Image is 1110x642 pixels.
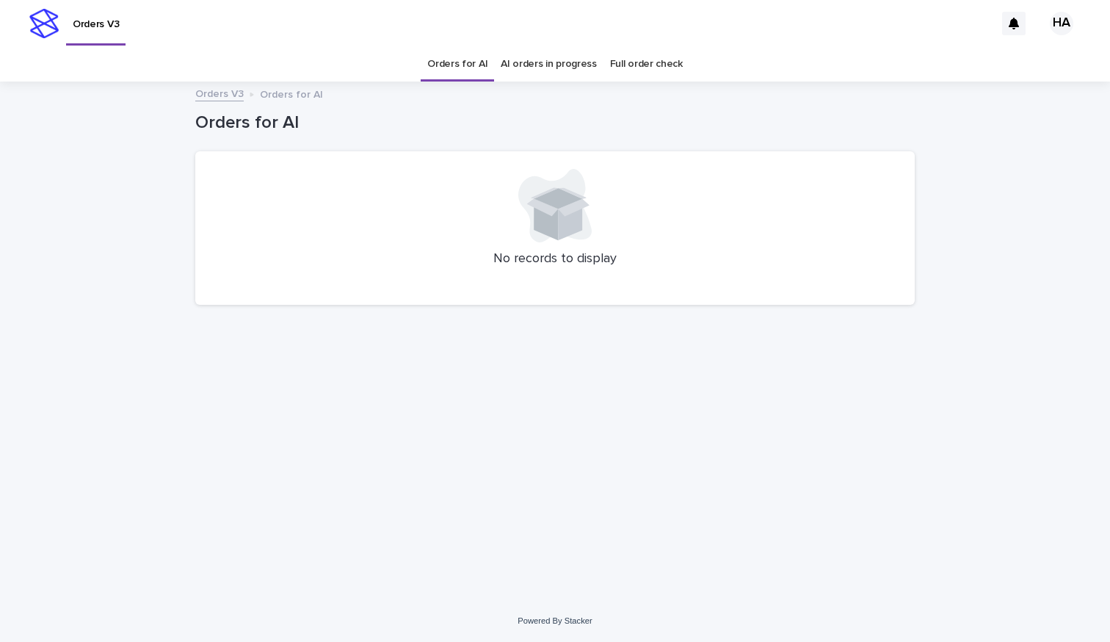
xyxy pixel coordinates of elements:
img: stacker-logo-s-only.png [29,9,59,38]
p: No records to display [213,251,897,267]
a: Powered By Stacker [518,616,592,625]
a: AI orders in progress [501,47,597,82]
a: Orders V3 [195,84,244,101]
a: Orders for AI [427,47,487,82]
div: HA [1050,12,1073,35]
a: Full order check [610,47,683,82]
h1: Orders for AI [195,112,915,134]
p: Orders for AI [260,85,323,101]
